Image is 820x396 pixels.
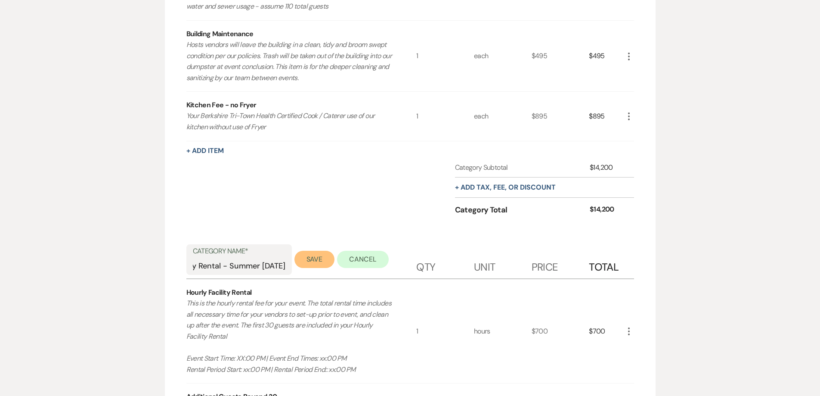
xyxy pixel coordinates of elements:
div: Total [589,253,623,278]
div: 1 [416,92,474,140]
p: Hosts vendors will leave the building in a clean, tidy and broom swept condition per our policies... [186,39,393,83]
button: + Add Item [186,147,224,154]
div: hours [474,279,532,383]
div: $700 [532,279,589,383]
div: $895 [589,92,623,140]
div: Category Subtotal [455,162,590,173]
label: Category Name* [193,245,285,258]
div: each [474,92,532,140]
button: + Add tax, fee, or discount [455,184,556,191]
div: Building Maintenance [186,29,254,39]
div: each [474,21,532,91]
div: Unit [474,253,532,278]
div: $700 [589,279,623,383]
div: Price [532,253,589,278]
p: Your Berkshire Tri-Town Health Certified Cook / Caterer use of our kitchen without use of Fryer [186,110,393,132]
div: 1 [416,279,474,383]
div: $495 [532,21,589,91]
div: Hourly Facility Rental [186,287,252,298]
div: $495 [589,21,623,91]
div: $895 [532,92,589,140]
div: Category Total [455,204,590,216]
p: This is the hourly rental fee for your event. The total rental time includes all necessary time f... [186,298,393,375]
div: $14,200 [590,162,623,173]
div: Kitchen Fee - no Fryer [186,100,257,110]
button: Save [294,251,335,268]
div: $14,200 [590,204,623,216]
button: Cancel [337,251,389,268]
div: Qty [416,253,474,278]
div: 1 [416,21,474,91]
